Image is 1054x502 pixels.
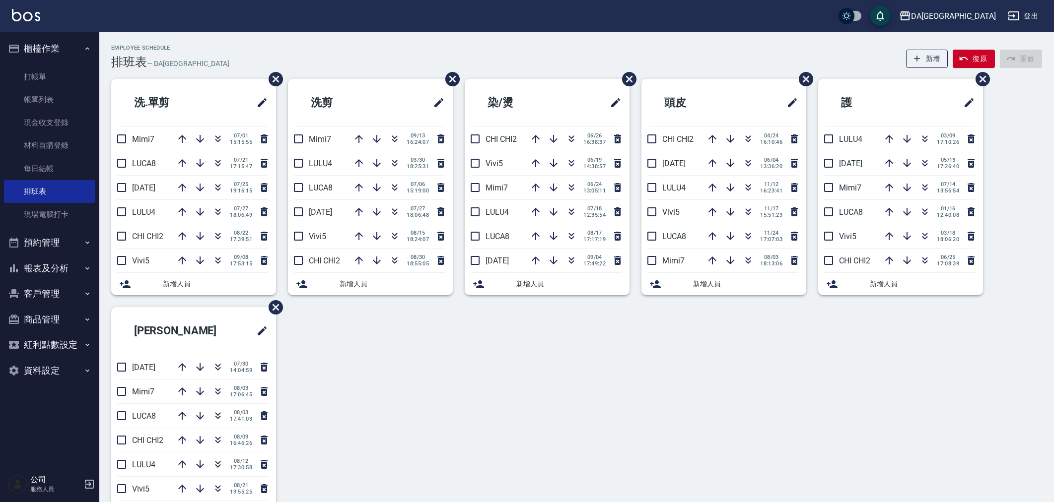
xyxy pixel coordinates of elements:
span: 07/25 [230,181,252,188]
span: 05/13 [937,157,959,163]
span: 07/06 [407,181,429,188]
span: 14:38:57 [583,163,606,170]
span: 18:06:49 [230,212,252,218]
span: 08/09 [230,434,252,440]
span: 刪除班表 [438,64,461,94]
div: 新增人員 [818,273,983,295]
span: 14:04:59 [230,367,252,374]
a: 現場電腦打卡 [4,203,95,226]
span: 15:15:55 [230,139,252,145]
span: 08/17 [583,230,606,236]
span: 01/16 [937,205,959,212]
span: 07/27 [230,205,252,212]
span: 13:56:54 [937,188,959,194]
span: 17:07:03 [760,236,782,243]
span: 刪除班表 [791,64,815,94]
button: 商品管理 [4,307,95,332]
span: 修改班表的標題 [780,91,798,115]
span: Vivi5 [309,232,326,241]
span: 08/21 [230,482,252,489]
span: 19:55:25 [230,489,252,495]
span: 12:40:08 [937,212,959,218]
span: 16:24:07 [407,139,429,145]
span: 03/09 [937,132,959,139]
p: 服務人員 [30,485,81,494]
div: 新增人員 [111,273,276,295]
span: 11/24 [760,230,782,236]
a: 每日結帳 [4,157,95,180]
span: 06/04 [760,157,782,163]
span: 17:53:15 [230,260,252,267]
a: 現金收支登錄 [4,111,95,134]
h2: 洗剪 [296,85,387,121]
span: Vivi5 [486,159,503,168]
span: 08/22 [230,230,252,236]
button: 報表及分析 [4,255,95,281]
span: Vivi5 [662,207,680,217]
span: CHI CHI2 [132,436,163,445]
a: 打帳單 [4,65,95,88]
span: LUCA8 [662,232,686,241]
span: LULU4 [662,183,686,192]
span: 刪除班表 [615,64,638,94]
span: 18:55:05 [407,260,429,267]
span: 17:49:22 [583,260,606,267]
span: 17:10:26 [937,139,959,145]
span: 16:38:37 [583,139,606,145]
span: 03/18 [937,230,959,236]
img: Logo [12,9,40,21]
span: CHI CHI2 [309,256,340,265]
span: 06/24 [583,181,606,188]
a: 帳單列表 [4,88,95,111]
span: 09/04 [583,254,606,260]
span: 08/12 [230,458,252,464]
span: [DATE] [839,159,862,168]
span: CHI CHI2 [486,134,517,144]
span: 13:05:11 [583,188,606,194]
span: 07/18 [583,205,606,212]
span: 07/14 [937,181,959,188]
span: 17:26:40 [937,163,959,170]
span: 08/30 [407,254,429,260]
div: 新增人員 [288,273,453,295]
span: 19:16:15 [230,188,252,194]
span: 刪除班表 [261,64,284,94]
span: LULU4 [486,207,509,217]
span: LUCA8 [486,232,509,241]
span: 04/24 [760,132,782,139]
span: 17:41:03 [230,416,252,422]
span: 03/30 [407,157,429,163]
span: [DATE] [309,207,332,217]
span: 16:46:26 [230,440,252,446]
span: 18:13:06 [760,260,782,267]
img: Person [8,474,28,494]
span: 修改班表的標題 [604,91,622,115]
span: 17:30:58 [230,464,252,471]
span: Vivi5 [132,484,149,494]
span: 08/03 [760,254,782,260]
span: 15:51:23 [760,212,782,218]
div: 新增人員 [641,273,806,295]
span: Mimi7 [839,183,861,192]
span: [DATE] [132,363,155,372]
span: 17:06:45 [230,391,252,398]
span: 17:08:39 [937,260,959,267]
span: LULU4 [132,207,155,217]
span: 08/03 [230,385,252,391]
span: 11/17 [760,205,782,212]
span: 修改班表的標題 [427,91,445,115]
span: 17:15:47 [230,163,252,170]
button: 櫃檯作業 [4,36,95,62]
span: Mimi7 [132,134,154,144]
span: 12:35:54 [583,212,606,218]
span: CHI CHI2 [662,134,694,144]
span: 07/27 [407,205,429,212]
span: 07/21 [230,157,252,163]
span: 新增人員 [870,279,975,289]
span: 07/30 [230,361,252,367]
div: 新增人員 [465,273,630,295]
span: LUCA8 [839,207,863,217]
span: LULU4 [132,460,155,469]
span: 06/25 [937,254,959,260]
span: [DATE] [662,159,686,168]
